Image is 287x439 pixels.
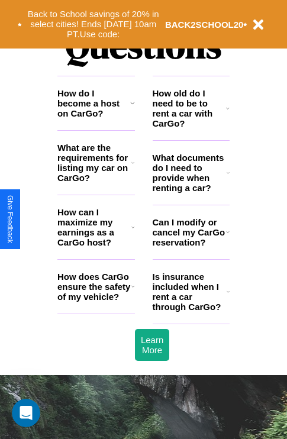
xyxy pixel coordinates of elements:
h3: What documents do I need to provide when renting a car? [153,153,227,193]
h3: How do I become a host on CarGo? [57,88,130,118]
button: Learn More [135,329,169,361]
button: Back to School savings of 20% in select cities! Ends [DATE] 10am PT.Use code: [22,6,165,43]
b: BACK2SCHOOL20 [165,20,244,30]
div: Give Feedback [6,195,14,243]
h3: What are the requirements for listing my car on CarGo? [57,143,131,183]
h3: How can I maximize my earnings as a CarGo host? [57,207,131,247]
h3: Is insurance included when I rent a car through CarGo? [153,272,227,312]
h3: Can I modify or cancel my CarGo reservation? [153,217,226,247]
iframe: Intercom live chat [12,399,40,427]
h3: How does CarGo ensure the safety of my vehicle? [57,272,131,302]
h3: How old do I need to be to rent a car with CarGo? [153,88,227,128]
